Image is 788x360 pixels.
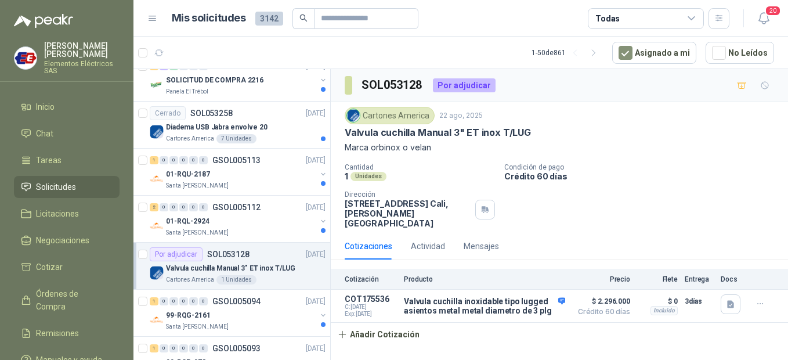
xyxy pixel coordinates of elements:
div: 0 [160,344,168,352]
a: 1 0 0 0 0 0 GSOL005094[DATE] Company Logo99-RQG-2161Santa [PERSON_NAME] [150,294,328,332]
p: Diadema USB Jabra envolve 20 [166,122,268,133]
img: Company Logo [150,172,164,186]
div: Cartones America [345,107,435,124]
p: Valvula cuchilla Manual 3" ET inox T/LUG [166,263,295,274]
a: 2 0 0 0 0 0 GSOL005112[DATE] Company Logo01-RQL-2924Santa [PERSON_NAME] [150,200,328,237]
p: [DATE] [306,343,326,354]
div: 0 [169,344,178,352]
span: Licitaciones [36,207,79,220]
span: Chat [36,127,53,140]
p: Crédito 60 días [504,171,783,181]
p: [DATE] [306,108,326,119]
a: Licitaciones [14,203,120,225]
p: 22 ago, 2025 [439,110,483,121]
div: 1 [150,156,158,164]
p: $ 0 [637,294,678,308]
img: Logo peakr [14,14,73,28]
a: Tareas [14,149,120,171]
p: 3 días [685,294,714,308]
div: Unidades [350,172,386,181]
span: 20 [765,5,781,16]
p: SOL053128 [207,250,250,258]
span: Remisiones [36,327,79,340]
div: 1 [150,297,158,305]
div: 7 Unidades [216,134,256,143]
img: Company Logo [150,125,164,139]
a: CerradoSOL053258[DATE] Company LogoDiadema USB Jabra envolve 20Cartones America7 Unidades [133,102,330,149]
span: Crédito 60 días [572,308,630,315]
div: 0 [169,156,178,164]
p: Condición de pago [504,163,783,171]
div: 0 [179,344,188,352]
p: Santa [PERSON_NAME] [166,181,229,190]
p: GSOL005118 [212,62,261,70]
p: [DATE] [306,155,326,166]
img: Company Logo [150,313,164,327]
div: 0 [189,156,198,164]
p: Panela El Trébol [166,87,208,96]
div: 0 [199,203,208,211]
p: Santa [PERSON_NAME] [166,228,229,237]
p: Flete [637,275,678,283]
div: 0 [179,156,188,164]
p: Valvula cuchilla inoxidable tipo lugged asientos metal metal diametro de 3 plg [404,297,565,315]
p: Precio [572,275,630,283]
span: Tareas [36,154,62,167]
div: 0 [160,297,168,305]
span: Exp: [DATE] [345,311,397,318]
img: Company Logo [150,78,164,92]
span: Inicio [36,100,55,113]
p: Docs [721,275,744,283]
div: 0 [199,297,208,305]
a: Inicio [14,96,120,118]
div: 2 [150,203,158,211]
div: Cerrado [150,106,186,120]
p: 1 [345,171,348,181]
div: Por adjudicar [433,78,496,92]
a: Chat [14,123,120,145]
div: 0 [179,203,188,211]
img: Company Logo [347,109,360,122]
button: No Leídos [706,42,774,64]
a: 12 1 3 0 0 0 GSOL005118[DATE] Company LogoSOLICITUD DE COMPRA 2216Panela El Trébol [150,59,328,96]
div: 0 [199,156,208,164]
a: Negociaciones [14,229,120,251]
p: 01-RQU-2187 [166,169,210,180]
p: Cotización [345,275,397,283]
div: 0 [199,344,208,352]
p: Producto [404,275,565,283]
div: Cotizaciones [345,240,392,253]
p: [STREET_ADDRESS] Cali , [PERSON_NAME][GEOGRAPHIC_DATA] [345,199,471,228]
p: GSOL005094 [212,297,261,305]
p: [DATE] [306,249,326,260]
p: GSOL005112 [212,203,261,211]
p: Cantidad [345,163,495,171]
div: 0 [189,344,198,352]
a: Cotizar [14,256,120,278]
p: Santa [PERSON_NAME] [166,322,229,332]
div: Actividad [411,240,445,253]
p: 99-RQG-2161 [166,310,211,321]
span: 3142 [255,12,283,26]
span: search [299,14,308,22]
div: Mensajes [464,240,499,253]
p: Entrega [685,275,714,283]
button: Asignado a mi [612,42,696,64]
span: C: [DATE] [345,304,397,311]
span: Solicitudes [36,181,76,193]
img: Company Logo [15,47,37,69]
div: 1 - 50 de 861 [532,44,603,62]
a: Órdenes de Compra [14,283,120,318]
p: [DATE] [306,296,326,307]
span: Órdenes de Compra [36,287,109,313]
div: 1 [150,344,158,352]
div: 0 [169,203,178,211]
div: 0 [189,297,198,305]
div: 1 Unidades [216,275,256,285]
p: GSOL005093 [212,344,261,352]
p: SOLICITUD DE COMPRA 2216 [166,75,263,86]
p: Valvula cuchilla Manual 3" ET inox T/LUG [345,127,531,139]
p: Cartones America [166,275,214,285]
h1: Mis solicitudes [172,10,246,27]
span: Negociaciones [36,234,89,247]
